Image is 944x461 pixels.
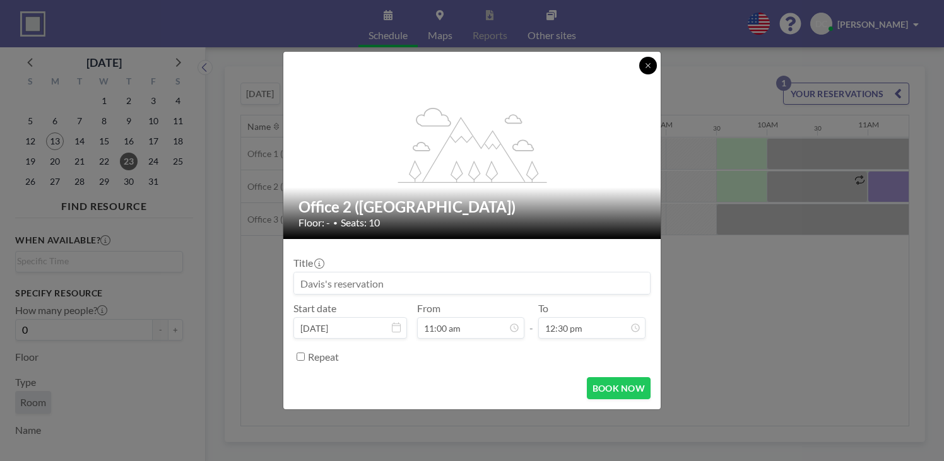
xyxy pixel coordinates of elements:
input: Davis's reservation [294,272,650,294]
label: To [538,302,548,315]
span: Floor: - [298,216,330,229]
span: • [333,218,338,228]
label: Repeat [308,351,339,363]
g: flex-grow: 1.2; [398,107,547,182]
label: From [417,302,440,315]
span: - [529,306,533,334]
button: BOOK NOW [587,377,651,399]
h2: Office 2 ([GEOGRAPHIC_DATA]) [298,197,647,216]
label: Start date [293,302,336,315]
label: Title [293,257,323,269]
span: Seats: 10 [341,216,380,229]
